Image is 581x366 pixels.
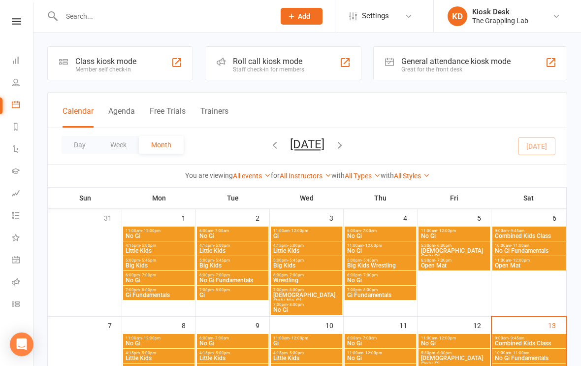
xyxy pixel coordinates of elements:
[401,66,511,73] div: Great for the front desk
[140,288,156,292] span: - 8:00pm
[420,229,488,233] span: 11:00am
[288,258,304,263] span: - 5:45pm
[125,263,193,268] span: Big Kids
[473,317,491,333] div: 12
[494,336,564,340] span: 9:00am
[142,229,161,233] span: - 12:00pm
[12,183,34,205] a: Assessments
[435,243,452,248] span: - 6:30pm
[125,229,193,233] span: 11:00am
[63,106,94,128] button: Calendar
[199,243,266,248] span: 4:15pm
[288,273,304,277] span: - 7:00pm
[448,6,467,26] div: KD
[271,171,280,179] strong: for
[280,172,331,180] a: All Instructors
[273,277,340,283] span: Wrestling
[273,336,340,340] span: 11:00am
[290,229,308,233] span: - 12:00pm
[347,292,414,298] span: Gi Fundamentals
[509,229,524,233] span: - 9:45am
[548,317,566,333] div: 13
[552,209,566,226] div: 6
[199,336,266,340] span: 6:00am
[345,172,381,180] a: All Types
[182,317,195,333] div: 8
[199,355,266,361] span: Little Kids
[347,243,414,248] span: 11:00am
[214,243,230,248] span: - 5:00pm
[361,229,377,233] span: - 7:00am
[494,229,564,233] span: 9:00am
[233,172,271,180] a: All events
[273,302,340,307] span: 7:00pm
[347,273,414,277] span: 6:00pm
[347,263,414,268] span: Big Kids Wrestling
[435,258,452,263] span: - 7:30pm
[75,66,136,73] div: Member self check-in
[494,355,564,361] span: No Gi Fundamentals
[125,243,193,248] span: 4:15pm
[125,258,193,263] span: 5:00pm
[361,288,378,292] span: - 8:00pm
[347,277,414,283] span: No Gi
[182,209,195,226] div: 1
[381,171,394,179] strong: with
[288,302,304,307] span: - 8:00pm
[290,137,324,151] button: [DATE]
[511,243,529,248] span: - 11:00am
[347,288,414,292] span: 7:00pm
[12,95,34,117] a: Calendar
[125,233,193,239] span: No Gi
[403,209,417,226] div: 4
[363,243,382,248] span: - 12:00pm
[273,273,340,277] span: 6:00pm
[108,317,122,333] div: 7
[362,5,389,27] span: Settings
[12,117,34,139] a: Reports
[361,273,378,277] span: - 7:00pm
[214,258,230,263] span: - 5:45pm
[494,340,564,346] span: Combined Kids Class
[199,340,266,346] span: No Gi
[347,340,414,346] span: No Gi
[12,50,34,72] a: Dashboard
[199,229,266,233] span: 6:00am
[273,288,340,292] span: 7:00pm
[125,351,193,355] span: 4:15pm
[10,333,33,356] div: Open Intercom Messenger
[140,273,156,277] span: - 7:00pm
[150,106,186,128] button: Free Trials
[347,355,414,361] span: No Gi
[199,288,266,292] span: 7:00pm
[347,336,414,340] span: 6:00am
[477,209,491,226] div: 5
[281,8,323,25] button: Add
[185,171,233,179] strong: You are viewing
[511,351,529,355] span: - 11:00am
[420,263,488,268] span: Open Mat
[104,209,122,226] div: 31
[125,292,193,298] span: Gi Fundamentals
[347,248,414,254] span: No Gi
[511,258,530,263] span: - 12:00pm
[344,188,418,208] th: Thu
[509,336,524,340] span: - 9:45am
[418,188,491,208] th: Fri
[435,351,452,355] span: - 6:30pm
[199,273,266,277] span: 6:00pm
[420,233,488,239] span: No Gi
[273,351,340,355] span: 4:15pm
[494,351,564,355] span: 10:00am
[125,288,193,292] span: 7:00pm
[290,336,308,340] span: - 12:00pm
[491,188,567,208] th: Sat
[199,277,266,283] span: No Gi Fundamentals
[199,248,266,254] span: Little Kids
[256,317,269,333] div: 9
[214,351,230,355] span: - 5:00pm
[199,258,266,263] span: 5:00pm
[62,136,98,154] button: Day
[325,317,343,333] div: 10
[494,263,564,268] span: Open Mat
